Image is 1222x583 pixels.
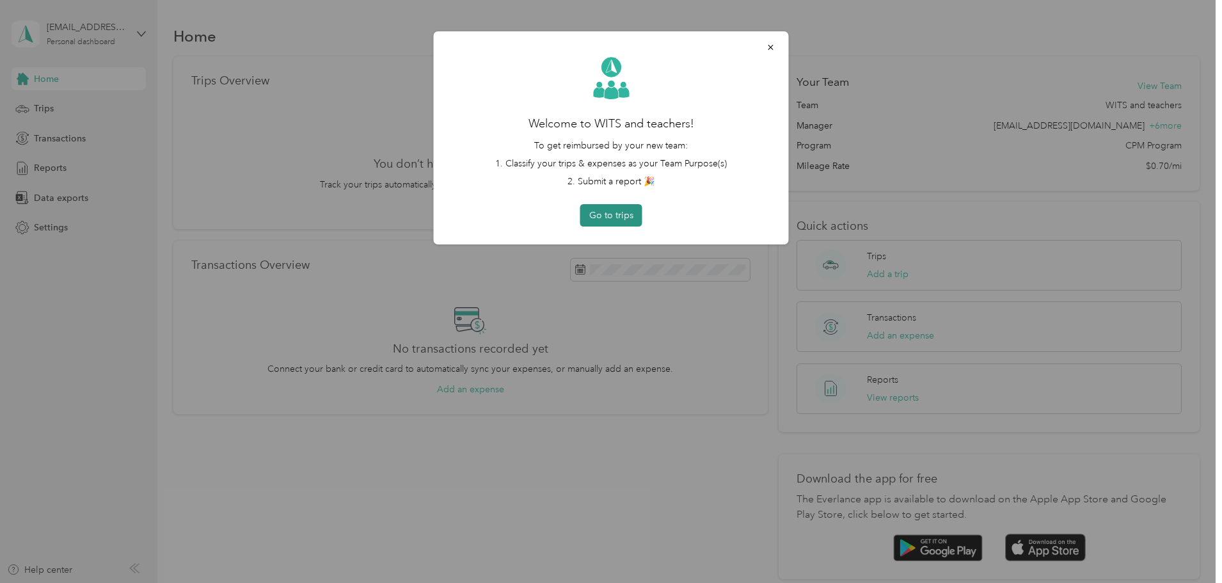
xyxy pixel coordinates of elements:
h2: Welcome to WITS and teachers! [452,115,771,132]
button: Go to trips [580,204,642,227]
li: 2. Submit a report 🎉 [452,175,771,188]
li: 1. Classify your trips & expenses as your Team Purpose(s) [452,157,771,170]
iframe: Everlance-gr Chat Button Frame [1150,511,1222,583]
p: To get reimbursed by your new team: [452,139,771,152]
